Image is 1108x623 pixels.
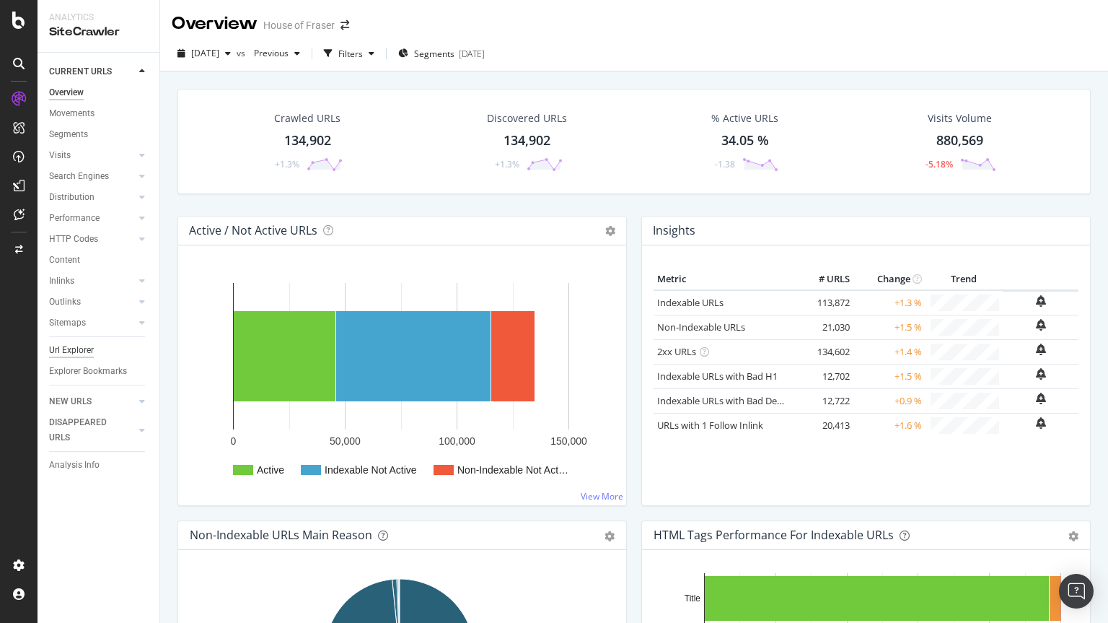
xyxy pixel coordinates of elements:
[796,290,853,315] td: 113,872
[605,226,615,236] i: Options
[853,315,925,339] td: +1.5 %
[49,253,80,268] div: Content
[49,169,109,184] div: Search Engines
[654,528,894,542] div: HTML Tags Performance for Indexable URLs
[49,190,135,205] a: Distribution
[325,464,417,476] text: Indexable Not Active
[853,269,925,290] th: Change
[49,295,81,310] div: Outlinks
[1036,295,1046,307] div: bell-plus
[190,528,372,542] div: Non-Indexable URLs Main Reason
[459,48,485,60] div: [DATE]
[49,232,135,247] a: HTTP Codes
[49,211,135,226] a: Performance
[340,20,349,30] div: arrow-right-arrow-left
[49,64,112,79] div: CURRENT URLS
[49,364,127,379] div: Explorer Bookmarks
[49,458,149,473] a: Analysis Info
[1036,417,1046,429] div: bell-plus
[49,232,98,247] div: HTTP Codes
[49,64,135,79] a: CURRENT URLS
[190,269,610,494] svg: A chart.
[49,190,94,205] div: Distribution
[1036,319,1046,331] div: bell-plus
[925,158,953,170] div: -5.18%
[604,531,615,541] div: gear
[257,464,284,476] text: Active
[49,169,135,184] a: Search Engines
[49,127,88,142] div: Segments
[487,111,567,126] div: Discovered URLs
[928,111,992,126] div: Visits Volume
[49,12,148,24] div: Analytics
[711,111,778,126] div: % Active URLs
[191,47,219,59] span: 2025 Aug. 16th
[1036,368,1046,380] div: bell-plus
[49,274,74,289] div: Inlinks
[49,24,148,40] div: SiteCrawler
[49,127,149,142] a: Segments
[925,269,1003,290] th: Trend
[49,315,86,331] div: Sitemaps
[1059,574,1094,609] div: Open Intercom Messenger
[715,158,735,170] div: -1.38
[439,435,475,447] text: 100,000
[49,415,122,445] div: DISAPPEARED URLS
[853,364,925,388] td: +1.5 %
[49,148,71,163] div: Visits
[49,211,100,226] div: Performance
[504,131,550,150] div: 134,902
[853,413,925,437] td: +1.6 %
[49,343,94,358] div: Url Explorer
[796,413,853,437] td: 20,413
[657,370,778,383] a: Indexable URLs with Bad H1
[685,593,701,604] text: Title
[853,388,925,413] td: +0.9 %
[49,315,135,331] a: Sitemaps
[796,388,853,413] td: 12,722
[657,345,696,358] a: 2xx URLs
[550,435,587,447] text: 150,000
[49,274,135,289] a: Inlinks
[49,415,135,445] a: DISAPPEARED URLS
[49,106,149,121] a: Movements
[1068,531,1078,541] div: gear
[172,12,258,36] div: Overview
[318,42,380,65] button: Filters
[796,339,853,364] td: 134,602
[248,42,306,65] button: Previous
[49,458,100,473] div: Analysis Info
[49,394,135,409] a: NEW URLS
[49,343,149,358] a: Url Explorer
[1036,344,1046,355] div: bell-plus
[49,253,149,268] a: Content
[796,364,853,388] td: 12,702
[657,321,745,334] a: Non-Indexable URLs
[657,419,763,432] a: URLs with 1 Follow Inlink
[495,158,519,170] div: +1.3%
[284,131,331,150] div: 134,902
[274,111,340,126] div: Crawled URLs
[248,47,289,59] span: Previous
[457,464,568,476] text: Non-Indexable Not Act…
[231,435,237,447] text: 0
[49,148,135,163] a: Visits
[275,158,299,170] div: +1.3%
[49,85,84,100] div: Overview
[49,394,92,409] div: NEW URLS
[49,364,149,379] a: Explorer Bookmarks
[49,295,135,310] a: Outlinks
[189,221,317,240] h4: Active / Not Active URLs
[581,490,623,502] a: View More
[392,42,491,65] button: Segments[DATE]
[721,131,769,150] div: 34.05 %
[657,296,724,309] a: Indexable URLs
[330,435,361,447] text: 50,000
[49,85,149,100] a: Overview
[853,339,925,364] td: +1.4 %
[796,269,853,290] th: # URLS
[654,269,796,290] th: Metric
[653,221,695,240] h4: Insights
[853,290,925,315] td: +1.3 %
